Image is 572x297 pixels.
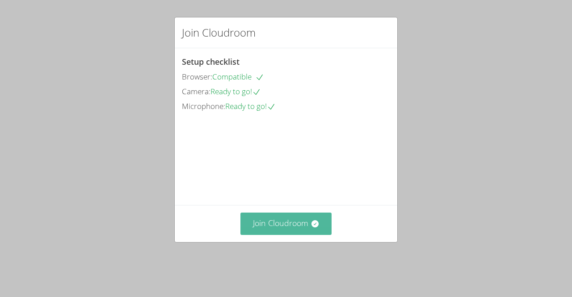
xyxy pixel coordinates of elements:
button: Join Cloudroom [240,213,332,234]
span: Camera: [182,86,210,96]
span: Microphone: [182,101,225,111]
span: Browser: [182,71,212,82]
span: Setup checklist [182,56,240,67]
span: Ready to go! [210,86,261,96]
span: Compatible [212,71,264,82]
h2: Join Cloudroom [182,25,256,41]
span: Ready to go! [225,101,276,111]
